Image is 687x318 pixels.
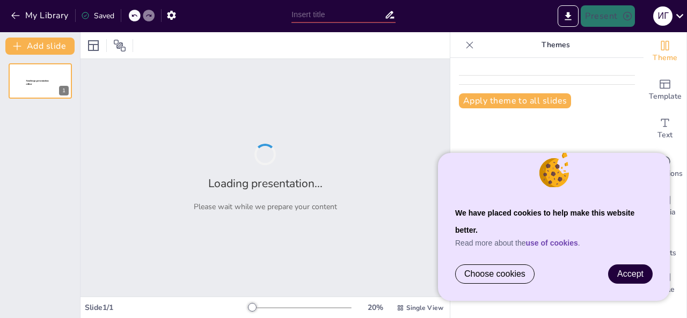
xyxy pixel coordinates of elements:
[649,91,682,102] span: Template
[464,269,525,279] span: Choose cookies
[26,80,49,86] span: Sendsteps presentation editor
[653,52,677,64] span: Theme
[85,37,102,54] div: Layout
[9,63,72,99] div: Sendsteps presentation editor1
[644,148,686,187] div: Get real-time input from your audience
[657,129,673,141] span: Text
[208,176,323,191] h2: Loading presentation...
[609,265,652,283] a: Accept
[653,6,673,26] div: И Г
[617,269,644,278] span: Accept
[59,86,69,95] div: 1
[5,38,75,55] button: Add slide
[85,302,249,313] div: Slide 1 / 1
[456,265,534,283] a: Choose cookies
[526,239,578,247] a: use of cookies
[455,209,634,234] strong: We have placed cookies to help make this website better.
[8,7,73,24] button: My Library
[581,5,634,27] button: Present
[459,93,571,108] button: Apply theme to all slides
[644,109,686,148] div: Add text boxes
[653,5,673,27] button: И Г
[113,39,126,52] span: Position
[194,202,337,212] p: Please wait while we prepare your content
[291,7,384,23] input: Insert title
[455,239,653,247] p: Read more about the .
[644,71,686,109] div: Add ready made slides
[644,32,686,71] div: Change the overall theme
[81,11,114,21] div: Saved
[558,5,579,27] button: Export to PowerPoint
[362,302,388,313] div: 20 %
[478,32,633,58] p: Themes
[406,304,443,312] span: Single View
